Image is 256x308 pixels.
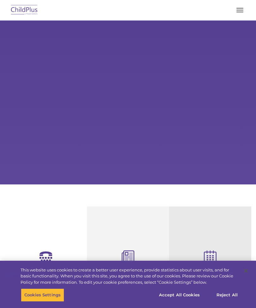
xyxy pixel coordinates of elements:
[239,264,253,278] button: Close
[155,288,203,302] button: Accept All Cookies
[21,288,64,302] button: Cookies Settings
[9,3,39,18] img: ChildPlus by Procare Solutions
[21,267,238,286] div: This website uses cookies to create a better user experience, provide statistics about user visit...
[207,288,247,302] button: Reject All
